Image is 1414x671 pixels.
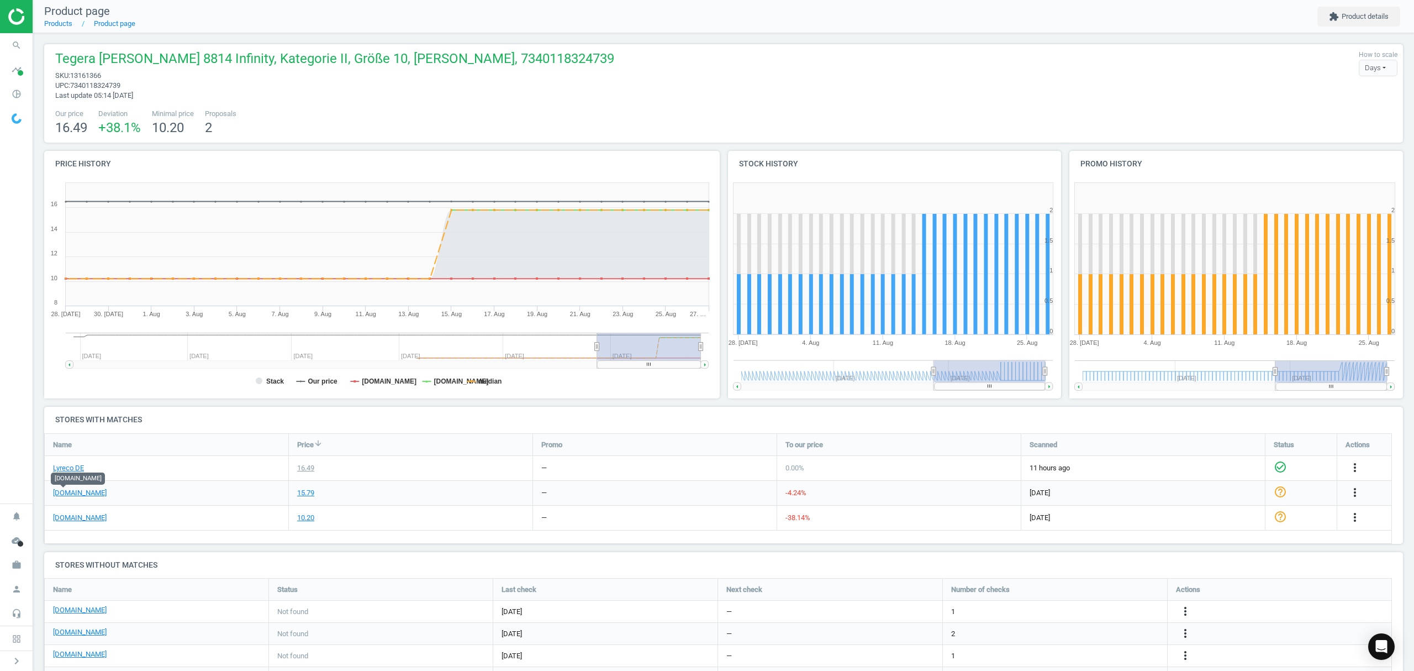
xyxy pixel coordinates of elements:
[362,378,416,385] tspan: [DOMAIN_NAME]
[1214,339,1234,346] tspan: 11. Aug
[98,120,141,135] span: +38.1 %
[1386,237,1395,244] text: 1.5
[10,654,23,668] i: chevron_right
[690,311,706,317] tspan: 27. …
[1391,328,1395,334] text: 0
[8,8,87,25] img: ajHJNr6hYgQAAAAASUVORK5CYII=
[1274,439,1294,449] span: Status
[70,71,101,80] span: 13161366
[314,439,323,448] i: arrow_downward
[1359,60,1397,76] div: Days
[277,651,308,661] span: Not found
[297,439,314,449] span: Price
[53,585,72,595] span: Name
[70,81,120,90] span: 7340118324739
[51,275,57,281] text: 10
[945,339,965,346] tspan: 18. Aug
[785,464,804,472] span: 0.00 %
[356,311,376,317] tspan: 11. Aug
[1179,649,1192,663] button: more_vert
[271,311,288,317] tspan: 7. Aug
[726,651,732,661] span: —
[51,311,81,317] tspan: 28. [DATE]
[1017,339,1037,346] tspan: 25. Aug
[55,71,70,80] span: sku :
[951,629,955,639] span: 2
[1044,297,1053,304] text: 0.5
[53,513,107,523] a: [DOMAIN_NAME]
[1346,439,1370,449] span: Actions
[55,109,87,119] span: Our price
[541,488,547,498] div: —
[478,378,502,385] tspan: median
[1348,461,1362,474] i: more_vert
[1179,627,1192,641] button: more_vert
[1070,339,1099,346] tspan: 28. [DATE]
[1069,151,1403,177] h4: Promo history
[1179,605,1192,618] i: more_vert
[314,311,331,317] tspan: 9. Aug
[51,226,57,232] text: 14
[502,585,536,595] span: Last check
[502,607,709,617] span: [DATE]
[441,311,462,317] tspan: 15. Aug
[1179,605,1192,619] button: more_vert
[44,407,1403,433] h4: Stores with matches
[55,91,133,99] span: Last update 05:14 [DATE]
[266,378,284,385] tspan: Stack
[1179,649,1192,662] i: more_vert
[502,651,709,661] span: [DATE]
[6,530,27,551] i: cloud_done
[1030,488,1257,498] span: [DATE]
[6,83,27,104] i: pie_chart_outlined
[53,463,84,473] a: Lyreco DE
[94,19,135,28] a: Product page
[297,513,314,523] div: 10.20
[728,151,1062,177] h4: Stock history
[1030,439,1057,449] span: Scanned
[44,19,72,28] a: Products
[1049,328,1053,334] text: 0
[6,603,27,624] i: headset_mic
[94,311,123,317] tspan: 30. [DATE]
[98,109,141,119] span: Deviation
[6,579,27,600] i: person
[785,513,810,522] span: -38.14 %
[1329,12,1339,22] i: extension
[53,627,107,637] a: [DOMAIN_NAME]
[1391,207,1395,213] text: 2
[656,311,676,317] tspan: 25. Aug
[53,488,107,498] a: [DOMAIN_NAME]
[951,585,1010,595] span: Number of checks
[541,463,547,473] div: —
[1030,463,1257,473] span: 11 hours ago
[205,120,212,135] span: 2
[205,109,236,119] span: Proposals
[728,339,757,346] tspan: 28. [DATE]
[152,120,184,135] span: 10.20
[51,250,57,256] text: 12
[53,649,107,659] a: [DOMAIN_NAME]
[277,585,298,595] span: Status
[726,607,732,617] span: —
[277,607,308,617] span: Not found
[44,151,720,177] h4: Price history
[6,35,27,56] i: search
[541,439,562,449] span: Promo
[1317,7,1400,27] button: extensionProduct details
[785,489,806,497] span: -4.24 %
[54,299,57,306] text: 8
[951,607,955,617] span: 1
[1348,486,1362,499] i: more_vert
[785,439,823,449] span: To our price
[1030,513,1257,523] span: [DATE]
[297,488,314,498] div: 15.79
[1144,339,1161,346] tspan: 4. Aug
[502,629,709,639] span: [DATE]
[3,654,30,668] button: chevron_right
[51,473,105,485] div: [DOMAIN_NAME]
[527,311,547,317] tspan: 19. Aug
[143,311,160,317] tspan: 1. Aug
[1274,510,1287,523] i: help_outline
[12,113,22,124] img: wGWNvw8QSZomAAAAABJRU5ErkJggg==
